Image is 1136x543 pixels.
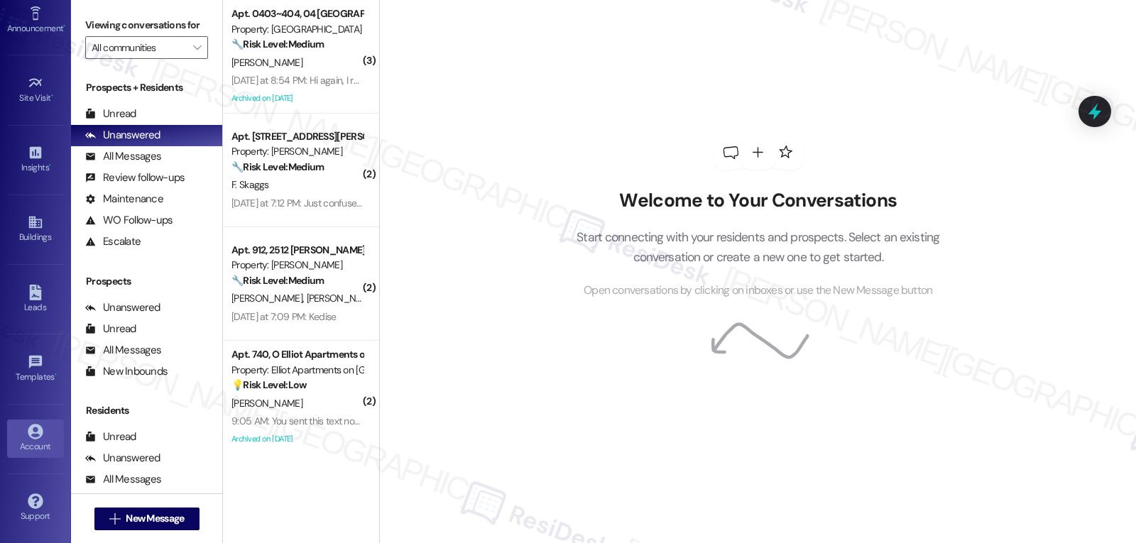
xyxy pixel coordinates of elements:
div: All Messages [85,149,161,164]
strong: 🔧 Risk Level: Medium [231,160,324,173]
div: Archived on [DATE] [230,430,364,448]
i:  [109,513,120,525]
span: F. Skaggs [231,178,269,191]
strong: 🔧 Risk Level: Medium [231,38,324,50]
a: Support [7,489,64,527]
span: New Message [126,511,184,526]
div: Unanswered [85,300,160,315]
div: Prospects [71,274,222,289]
a: Buildings [7,210,64,248]
div: Apt. 740, O Elliot Apartments on [GEOGRAPHIC_DATA] [231,347,363,362]
span: • [55,370,57,380]
div: 9:05 AM: You sent this text now, but the food's already gone [231,415,479,427]
p: Start connecting with your residents and prospects. Select an existing conversation or create a n... [555,227,961,268]
span: • [51,91,53,101]
span: [PERSON_NAME] [PERSON_NAME] [307,292,451,305]
div: Review follow-ups [85,170,185,185]
div: Escalate [85,234,141,249]
div: WO Follow-ups [85,213,173,228]
button: New Message [94,508,200,530]
div: Residents [71,403,222,418]
div: [DATE] at 7:12 PM: Just confused on what this is above? [231,197,457,209]
div: Unread [85,106,136,121]
div: Unanswered [85,128,160,143]
a: Leads [7,280,64,319]
div: [DATE] at 7:09 PM: Kedise [231,310,337,323]
div: Maintenance [85,192,163,207]
div: Property: [PERSON_NAME] [231,258,363,273]
div: Apt. 912, 2512 [PERSON_NAME] [231,243,363,258]
div: Unread [85,322,136,336]
strong: 🔧 Risk Level: Medium [231,274,324,287]
div: Unread [85,429,136,444]
div: All Messages [85,343,161,358]
div: Archived on [DATE] [230,89,364,107]
span: [PERSON_NAME] [231,292,307,305]
a: Account [7,419,64,458]
span: • [49,160,51,170]
a: Templates • [7,350,64,388]
div: Unanswered [85,451,160,466]
input: All communities [92,36,185,59]
div: Apt. 0403~404, 04 [GEOGRAPHIC_DATA] [231,6,363,21]
div: Property: [PERSON_NAME] [231,144,363,159]
strong: 💡 Risk Level: Low [231,378,307,391]
div: Apt. [STREET_ADDRESS][PERSON_NAME] [231,129,363,144]
i:  [193,42,201,53]
label: Viewing conversations for [85,14,208,36]
span: [PERSON_NAME] [231,56,302,69]
a: Insights • [7,141,64,179]
span: [PERSON_NAME] [231,397,302,410]
div: Prospects + Residents [71,80,222,95]
div: Property: Elliot Apartments on [GEOGRAPHIC_DATA] [231,363,363,378]
h2: Welcome to Your Conversations [555,190,961,212]
span: Open conversations by clicking on inboxes or use the New Message button [584,282,932,300]
a: Site Visit • [7,71,64,109]
div: Property: [GEOGRAPHIC_DATA] [231,22,363,37]
span: • [63,21,65,31]
div: New Inbounds [85,364,168,379]
div: All Messages [85,472,161,487]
